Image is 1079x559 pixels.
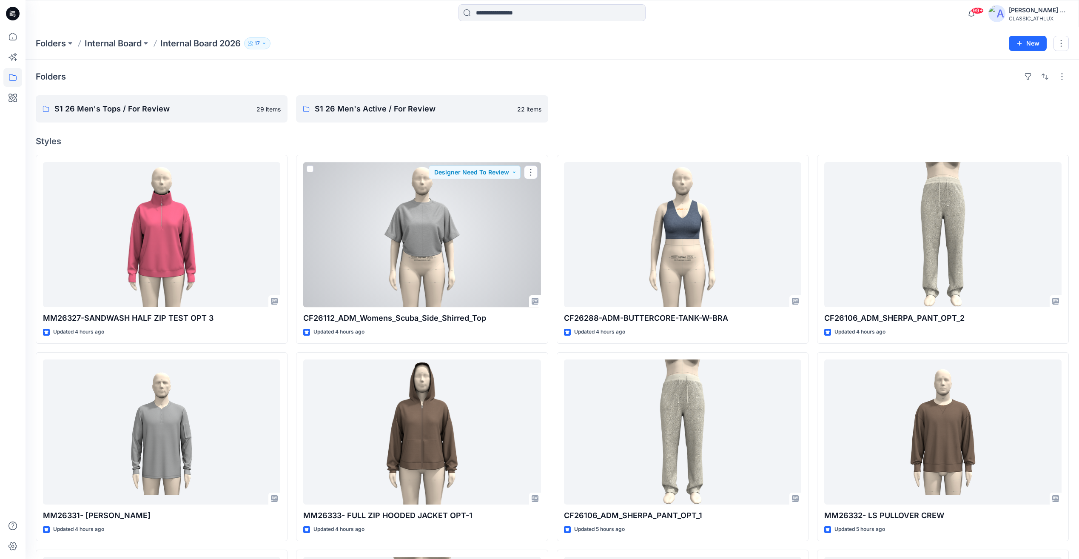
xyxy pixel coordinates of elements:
[43,510,280,522] p: MM26331- [PERSON_NAME]
[36,95,288,123] a: S1 26 Men's Tops / For Review29 items
[43,162,280,307] a: MM26327-SANDWASH HALF ZIP TEST OPT 3
[834,525,885,534] p: Updated 5 hours ago
[988,5,1005,22] img: avatar
[303,312,541,324] p: CF26112_ADM_Womens_Scuba_Side_Shirred_Top
[36,71,66,82] h4: Folders
[564,359,801,505] a: CF26106_ADM_SHERPA_PANT_OPT_1
[303,162,541,307] a: CF26112_ADM_Womens_Scuba_Side_Shirred_Top
[256,105,281,114] p: 29 items
[824,312,1062,324] p: CF26106_ADM_SHERPA_PANT_OPT_2
[834,328,885,337] p: Updated 4 hours ago
[160,37,241,49] p: Internal Board 2026
[255,39,260,48] p: 17
[303,359,541,505] a: MM26333- FULL ZIP HOODED JACKET OPT-1
[564,312,801,324] p: CF26288-ADM-BUTTERCORE-TANK-W-BRA
[824,162,1062,307] a: CF26106_ADM_SHERPA_PANT_OPT_2
[36,136,1069,146] h4: Styles
[824,510,1062,522] p: MM26332- LS PULLOVER CREW
[517,105,541,114] p: 22 items
[296,95,548,123] a: S1 26 Men's Active / For Review22 items
[85,37,142,49] a: Internal Board
[564,510,801,522] p: CF26106_ADM_SHERPA_PANT_OPT_1
[574,328,625,337] p: Updated 4 hours ago
[971,7,984,14] span: 99+
[1009,5,1068,15] div: [PERSON_NAME] Cfai
[315,103,512,115] p: S1 26 Men's Active / For Review
[53,328,104,337] p: Updated 4 hours ago
[303,510,541,522] p: MM26333- FULL ZIP HOODED JACKET OPT-1
[313,525,364,534] p: Updated 4 hours ago
[313,328,364,337] p: Updated 4 hours ago
[1009,15,1068,22] div: CLASSIC_ATHLUX
[43,359,280,505] a: MM26331- LS HENLEY
[36,37,66,49] a: Folders
[244,37,270,49] button: 17
[564,162,801,307] a: CF26288-ADM-BUTTERCORE-TANK-W-BRA
[574,525,625,534] p: Updated 5 hours ago
[824,359,1062,505] a: MM26332- LS PULLOVER CREW
[53,525,104,534] p: Updated 4 hours ago
[43,312,280,324] p: MM26327-SANDWASH HALF ZIP TEST OPT 3
[1009,36,1047,51] button: New
[54,103,251,115] p: S1 26 Men's Tops / For Review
